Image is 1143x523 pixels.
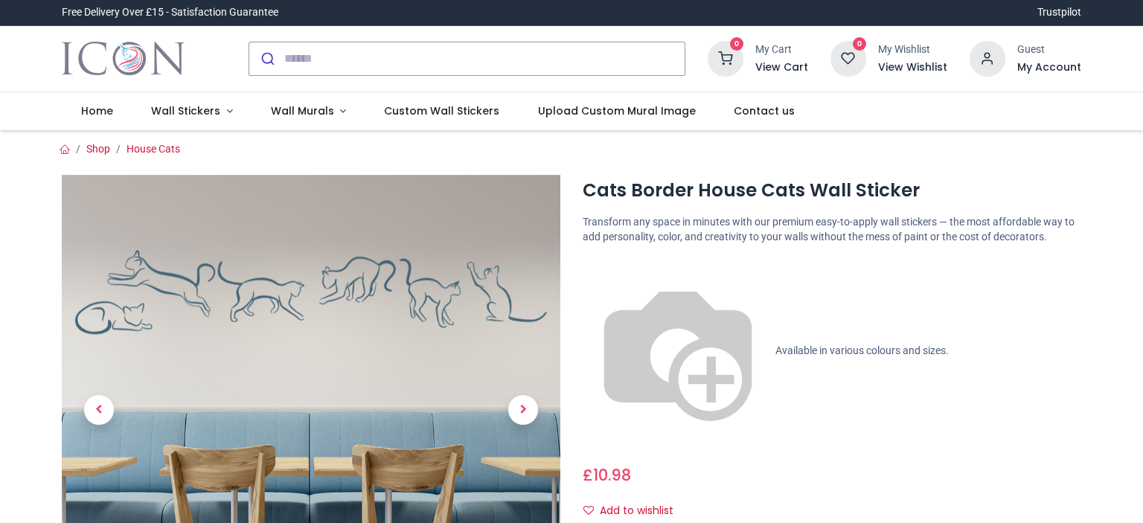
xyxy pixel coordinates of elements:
a: My Account [1017,60,1081,75]
span: Previous [84,395,114,425]
a: 0 [708,51,743,63]
span: Custom Wall Stickers [384,103,499,118]
span: Contact us [734,103,795,118]
img: Icon Wall Stickers [62,38,185,80]
div: My Wishlist [878,42,947,57]
a: View Wishlist [878,60,947,75]
div: My Cart [755,42,808,57]
span: Wall Stickers [151,103,220,118]
a: Wall Murals [252,92,365,131]
span: Home [81,103,113,118]
span: Available in various colours and sizes. [775,344,949,356]
span: £ [583,464,631,486]
a: Wall Stickers [132,92,252,131]
div: Free Delivery Over £15 - Satisfaction Guarantee [62,5,278,20]
h1: Cats Border House Cats Wall Sticker [583,178,1081,203]
span: Upload Custom Mural Image [538,103,696,118]
a: View Cart [755,60,808,75]
sup: 0 [853,37,867,51]
sup: 0 [730,37,744,51]
p: Transform any space in minutes with our premium easy-to-apply wall stickers — the most affordable... [583,215,1081,244]
a: House Cats [127,143,180,155]
i: Add to wishlist [583,505,594,516]
a: 0 [830,51,866,63]
span: 10.98 [593,464,631,486]
a: Logo of Icon Wall Stickers [62,38,185,80]
span: Wall Murals [271,103,334,118]
a: Shop [86,143,110,155]
img: color-wheel.png [583,256,773,446]
button: Submit [249,42,284,75]
div: Guest [1017,42,1081,57]
a: Trustpilot [1037,5,1081,20]
span: Next [508,395,538,425]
